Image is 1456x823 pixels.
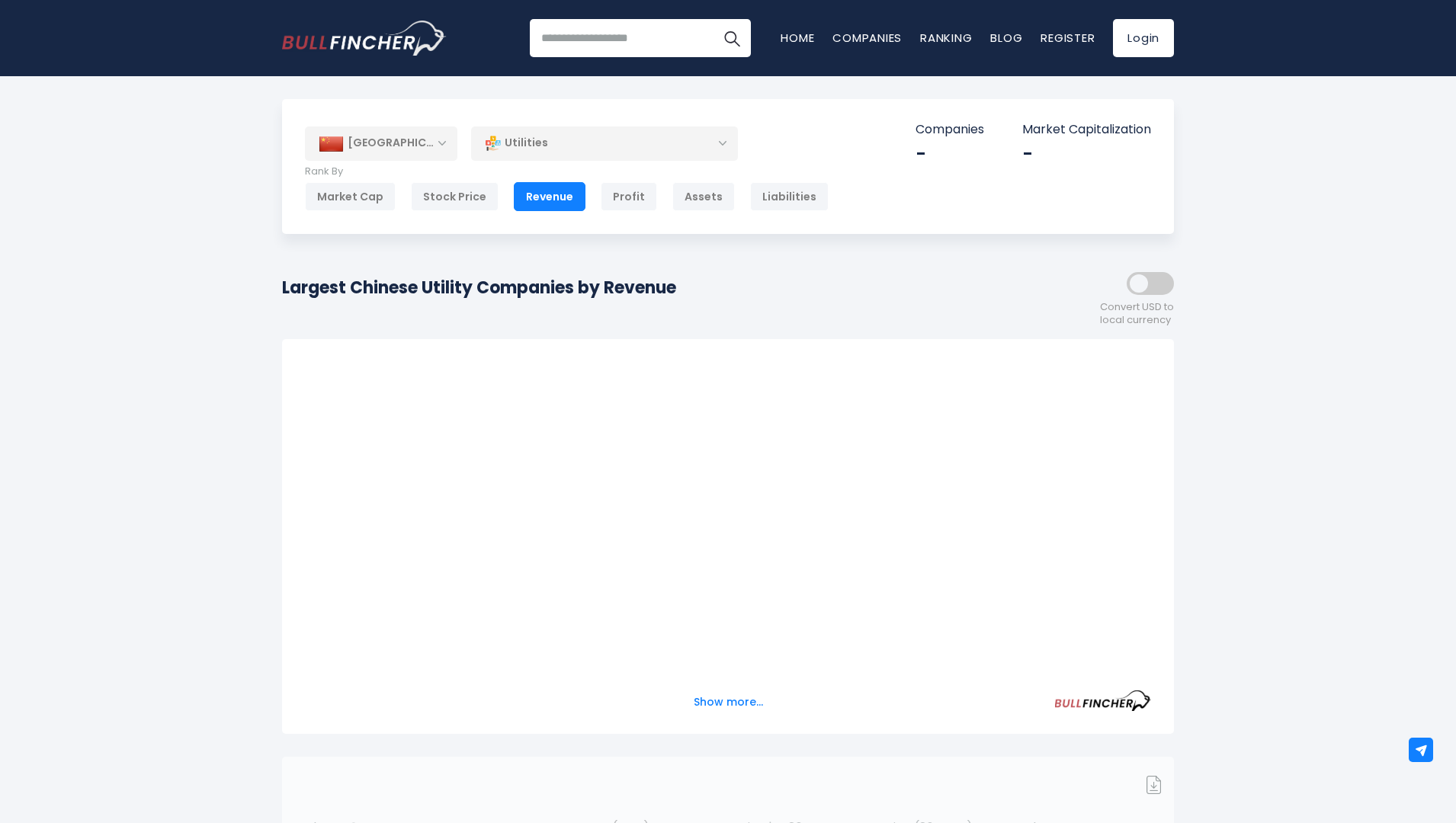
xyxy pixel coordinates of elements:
[305,126,457,160] div: [GEOGRAPHIC_DATA]
[305,165,829,178] p: Rank By
[282,21,446,56] a: Go to homepage
[916,142,984,165] div: -
[990,30,1022,46] a: Blog
[1113,19,1174,57] a: Login
[1022,142,1151,165] div: -
[832,30,902,46] a: Companies
[282,275,676,300] h1: Largest Chinese Utility Companies by Revenue
[781,30,814,46] a: Home
[672,182,735,211] div: Assets
[514,182,585,211] div: Revenue
[916,122,984,138] p: Companies
[282,21,447,56] img: Bullfincher logo
[411,182,499,211] div: Stock Price
[1100,301,1174,327] span: Convert USD to local currency
[920,30,972,46] a: Ranking
[471,126,738,161] div: Utilities
[601,182,657,211] div: Profit
[750,182,829,211] div: Liabilities
[1041,30,1095,46] a: Register
[713,19,751,57] button: Search
[1022,122,1151,138] p: Market Capitalization
[305,182,396,211] div: Market Cap
[685,690,772,715] button: Show more...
